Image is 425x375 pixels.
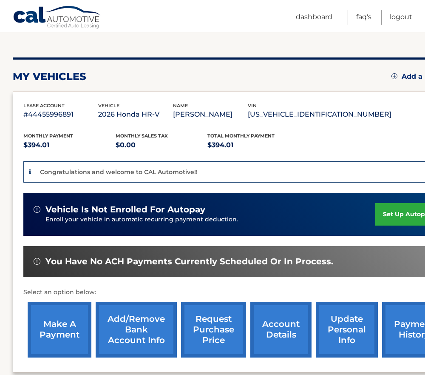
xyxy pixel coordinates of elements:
span: vehicle [98,103,119,109]
span: Monthly Payment [23,133,73,139]
a: Add/Remove bank account info [96,302,177,358]
span: lease account [23,103,65,109]
a: Logout [390,10,412,25]
p: Enroll your vehicle in automatic recurring payment deduction. [45,215,375,224]
img: alert-white.svg [34,258,40,265]
span: vehicle is not enrolled for autopay [45,204,205,215]
span: Total Monthly Payment [207,133,275,139]
p: $394.01 [207,139,300,151]
p: [PERSON_NAME] [173,109,248,120]
span: Monthly sales Tax [116,133,168,139]
span: vin [248,103,257,109]
a: Dashboard [296,10,332,25]
p: 2026 Honda HR-V [98,109,173,120]
p: Congratulations and welcome to CAL Automotive!! [40,168,198,176]
a: Cal Automotive [13,6,102,30]
a: request purchase price [181,302,246,358]
p: $394.01 [23,139,116,151]
a: make a payment [28,302,91,358]
a: account details [250,302,312,358]
span: name [173,103,188,109]
img: alert-white.svg [34,206,40,213]
p: #44455996891 [23,109,98,120]
p: [US_VEHICLE_IDENTIFICATION_NUMBER] [248,109,391,120]
p: $0.00 [116,139,208,151]
span: You have no ACH payments currently scheduled or in process. [45,256,333,267]
h2: my vehicles [13,70,86,83]
img: add.svg [391,73,397,79]
a: update personal info [316,302,378,358]
a: FAQ's [356,10,371,25]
